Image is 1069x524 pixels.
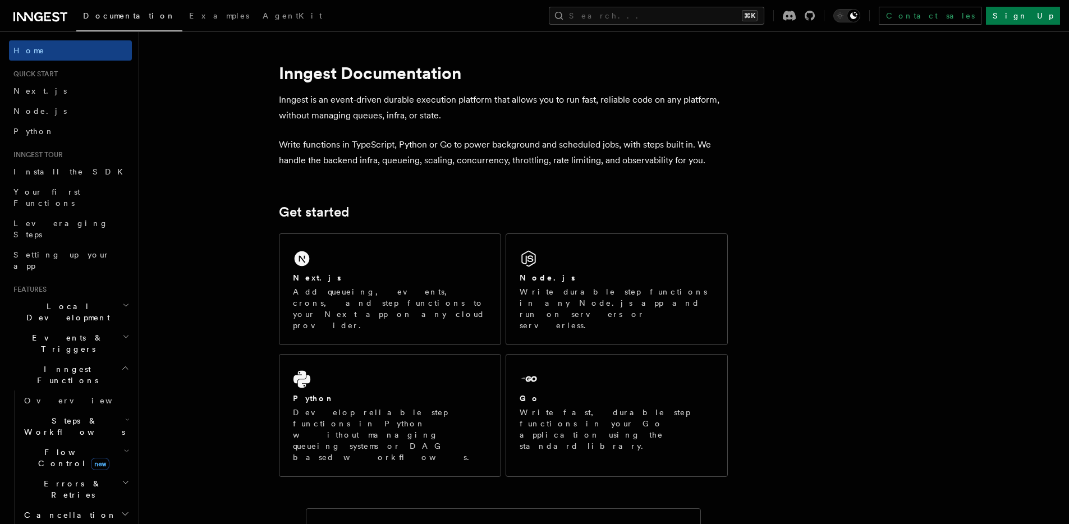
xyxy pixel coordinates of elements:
[879,7,981,25] a: Contact sales
[9,121,132,141] a: Python
[9,81,132,101] a: Next.js
[279,63,728,83] h1: Inngest Documentation
[13,45,45,56] span: Home
[9,70,58,79] span: Quick start
[13,167,130,176] span: Install the SDK
[9,359,132,390] button: Inngest Functions
[9,213,132,245] a: Leveraging Steps
[506,233,728,345] a: Node.jsWrite durable step functions in any Node.js app and run on servers or serverless.
[742,10,758,21] kbd: ⌘K
[189,11,249,20] span: Examples
[9,296,132,328] button: Local Development
[256,3,329,30] a: AgentKit
[9,328,132,359] button: Events & Triggers
[293,286,487,331] p: Add queueing, events, crons, and step functions to your Next app on any cloud provider.
[13,107,67,116] span: Node.js
[91,458,109,470] span: new
[833,9,860,22] button: Toggle dark mode
[13,250,110,270] span: Setting up your app
[9,150,63,159] span: Inngest tour
[20,390,132,411] a: Overview
[986,7,1060,25] a: Sign Up
[20,474,132,505] button: Errors & Retries
[13,187,80,208] span: Your first Functions
[9,40,132,61] a: Home
[279,233,501,345] a: Next.jsAdd queueing, events, crons, and step functions to your Next app on any cloud provider.
[293,272,341,283] h2: Next.js
[20,411,132,442] button: Steps & Workflows
[520,286,714,331] p: Write durable step functions in any Node.js app and run on servers or serverless.
[13,127,54,136] span: Python
[279,204,349,220] a: Get started
[13,219,108,239] span: Leveraging Steps
[20,442,132,474] button: Flow Controlnew
[506,354,728,477] a: GoWrite fast, durable step functions in your Go application using the standard library.
[13,86,67,95] span: Next.js
[9,301,122,323] span: Local Development
[263,11,322,20] span: AgentKit
[520,393,540,404] h2: Go
[76,3,182,31] a: Documentation
[20,415,125,438] span: Steps & Workflows
[9,332,122,355] span: Events & Triggers
[9,162,132,182] a: Install the SDK
[182,3,256,30] a: Examples
[9,182,132,213] a: Your first Functions
[9,245,132,276] a: Setting up your app
[20,478,122,500] span: Errors & Retries
[520,407,714,452] p: Write fast, durable step functions in your Go application using the standard library.
[20,509,117,521] span: Cancellation
[9,364,121,386] span: Inngest Functions
[83,11,176,20] span: Documentation
[279,92,728,123] p: Inngest is an event-driven durable execution platform that allows you to run fast, reliable code ...
[9,285,47,294] span: Features
[549,7,764,25] button: Search...⌘K
[520,272,575,283] h2: Node.js
[24,396,140,405] span: Overview
[293,393,334,404] h2: Python
[9,101,132,121] a: Node.js
[293,407,487,463] p: Develop reliable step functions in Python without managing queueing systems or DAG based workflows.
[20,447,123,469] span: Flow Control
[279,354,501,477] a: PythonDevelop reliable step functions in Python without managing queueing systems or DAG based wo...
[279,137,728,168] p: Write functions in TypeScript, Python or Go to power background and scheduled jobs, with steps bu...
